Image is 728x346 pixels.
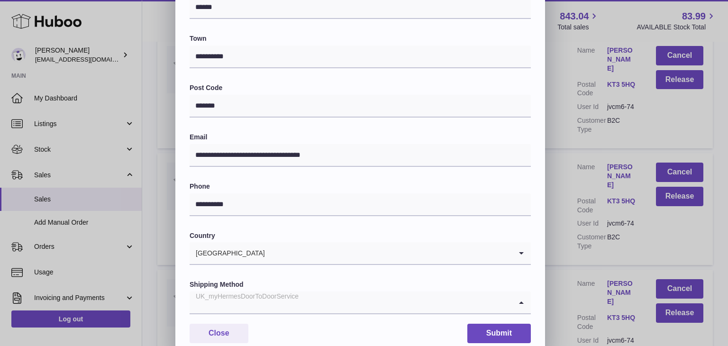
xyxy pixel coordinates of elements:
[190,291,512,313] input: Search for option
[190,324,248,343] button: Close
[190,83,531,92] label: Post Code
[190,242,265,264] span: [GEOGRAPHIC_DATA]
[467,324,531,343] button: Submit
[265,242,512,264] input: Search for option
[190,291,531,314] div: Search for option
[190,133,531,142] label: Email
[190,242,531,265] div: Search for option
[190,231,531,240] label: Country
[190,34,531,43] label: Town
[190,280,531,289] label: Shipping Method
[190,182,531,191] label: Phone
